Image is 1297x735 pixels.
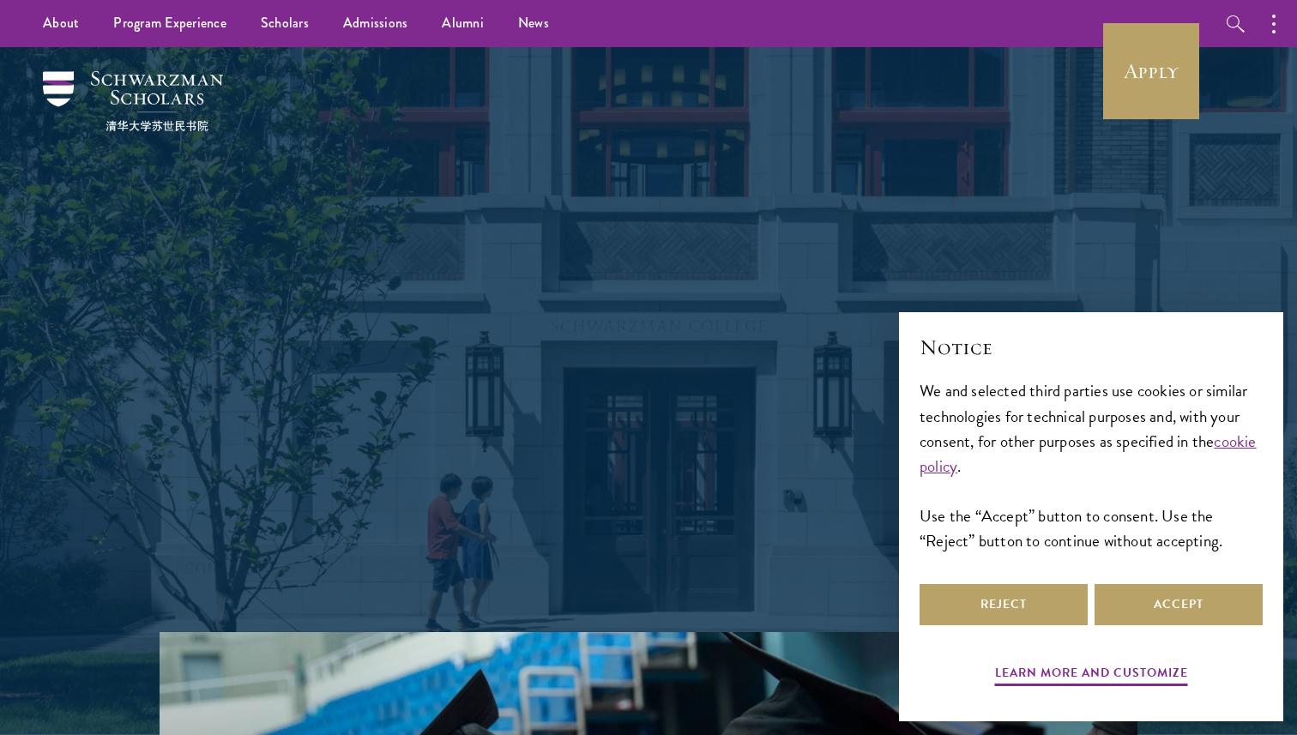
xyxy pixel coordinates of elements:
[920,429,1257,479] a: cookie policy
[1095,584,1263,625] button: Accept
[995,662,1188,689] button: Learn more and customize
[1103,23,1199,119] a: Apply
[920,584,1088,625] button: Reject
[920,378,1263,552] div: We and selected third parties use cookies or similar technologies for technical purposes and, wit...
[920,333,1263,362] h2: Notice
[43,71,223,131] img: Schwarzman Scholars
